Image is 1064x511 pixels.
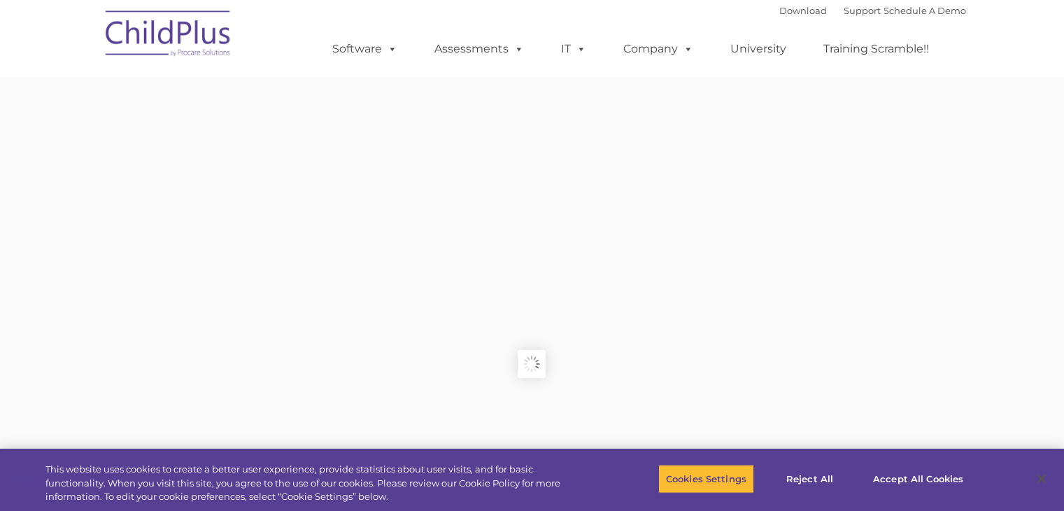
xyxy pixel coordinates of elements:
[809,35,943,63] a: Training Scramble!!
[45,463,586,504] div: This website uses cookies to create a better user experience, provide statistics about user visit...
[658,464,754,493] button: Cookies Settings
[1026,463,1057,494] button: Close
[779,5,966,16] font: |
[766,464,853,493] button: Reject All
[609,35,707,63] a: Company
[865,464,971,493] button: Accept All Cookies
[547,35,600,63] a: IT
[99,1,239,71] img: ChildPlus by Procare Solutions
[420,35,538,63] a: Assessments
[716,35,800,63] a: University
[884,5,966,16] a: Schedule A Demo
[844,5,881,16] a: Support
[779,5,827,16] a: Download
[318,35,411,63] a: Software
